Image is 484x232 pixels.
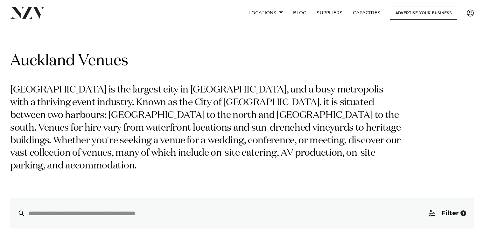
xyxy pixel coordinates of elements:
a: BLOG [288,6,312,20]
p: [GEOGRAPHIC_DATA] is the largest city in [GEOGRAPHIC_DATA], and a busy metropolis with a thriving... [10,84,403,173]
img: nzv-logo.png [10,7,45,18]
a: Advertise your business [390,6,457,20]
button: Filter1 [421,198,474,229]
h1: Auckland Venues [10,51,474,71]
a: SUPPLIERS [312,6,347,20]
span: Filter [441,210,459,216]
a: Capacities [348,6,386,20]
a: Locations [243,6,288,20]
div: 1 [460,210,466,216]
